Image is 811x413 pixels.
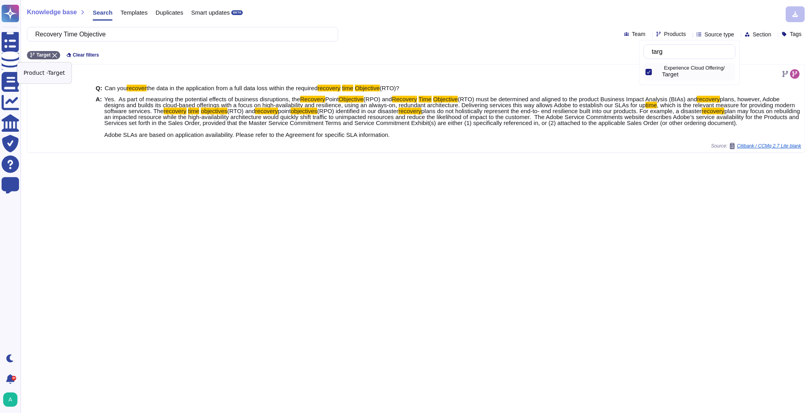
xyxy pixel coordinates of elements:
span: the data in the application from a full data loss within the required [147,85,318,91]
span: Source: [711,143,801,149]
img: user [3,392,17,407]
input: Search by keywords [648,45,735,59]
div: BETA [231,10,243,15]
p: Experience Cloud Offering/ [664,66,732,71]
span: plans do not holistically represent the end-to- end resilience built into our products. For examp... [421,108,702,114]
span: Knowledge base [27,9,77,15]
span: plan may focus on rebuilding an impacted resource while the high-availability architecture would ... [104,108,800,138]
span: (RTO) must be determined and aligned to the product Business Impact Analysis (BIAs) and [458,96,697,102]
span: Duplicates [156,9,183,15]
div: 9+ [11,376,16,381]
mark: Objective [355,85,380,91]
span: Target [36,53,51,57]
div: Product - Target [17,63,71,83]
span: Products [664,31,686,37]
span: plans, however, Adobe designs and builds its cloud-based offerings with a focus on high-availabil... [104,96,779,108]
mark: time [188,108,199,114]
mark: recovery [697,96,720,102]
mark: recovery [164,108,187,114]
div: Target [662,71,732,78]
span: Citibank / CCMq 2.7 Lite blank [737,144,801,148]
mark: recovery [318,85,341,91]
mark: Recovery [300,96,325,102]
span: (RPO) and [364,96,392,102]
span: Team [632,31,645,37]
span: (RTO) and [227,108,255,114]
div: Target [656,63,735,81]
mark: recovery [398,108,421,114]
button: user [2,391,23,408]
span: Can you [105,85,127,91]
mark: recovery [255,108,278,114]
span: , which is the relevant measure for providing modern software services. The [104,102,795,114]
mark: objectives [201,108,227,114]
b: Q: [95,85,102,91]
span: Smart updates [191,9,230,15]
span: (RPO) identified in our disaster [317,108,398,114]
mark: objectives [291,108,317,114]
span: (RTO)? [380,85,399,91]
span: Target [662,71,679,78]
span: Templates [120,9,147,15]
span: Clear filters [73,53,99,57]
mark: Objective [433,96,458,102]
mark: time [342,85,353,91]
input: Search a question or template... [31,27,330,41]
span: point [278,108,291,114]
span: Tags [790,31,801,37]
span: Source type [704,32,734,37]
span: Point [325,96,339,102]
mark: time [645,102,657,108]
span: Search [93,9,112,15]
b: A: [95,96,102,138]
mark: Time [419,96,432,102]
mark: recover [127,85,147,91]
span: Yes. As part of measuring the potential effects of business disruptions, the [104,96,300,102]
span: Section [753,32,771,37]
mark: Objective [339,96,364,102]
mark: Recovery [392,96,417,102]
div: Target [656,67,659,76]
mark: recovery [702,108,725,114]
